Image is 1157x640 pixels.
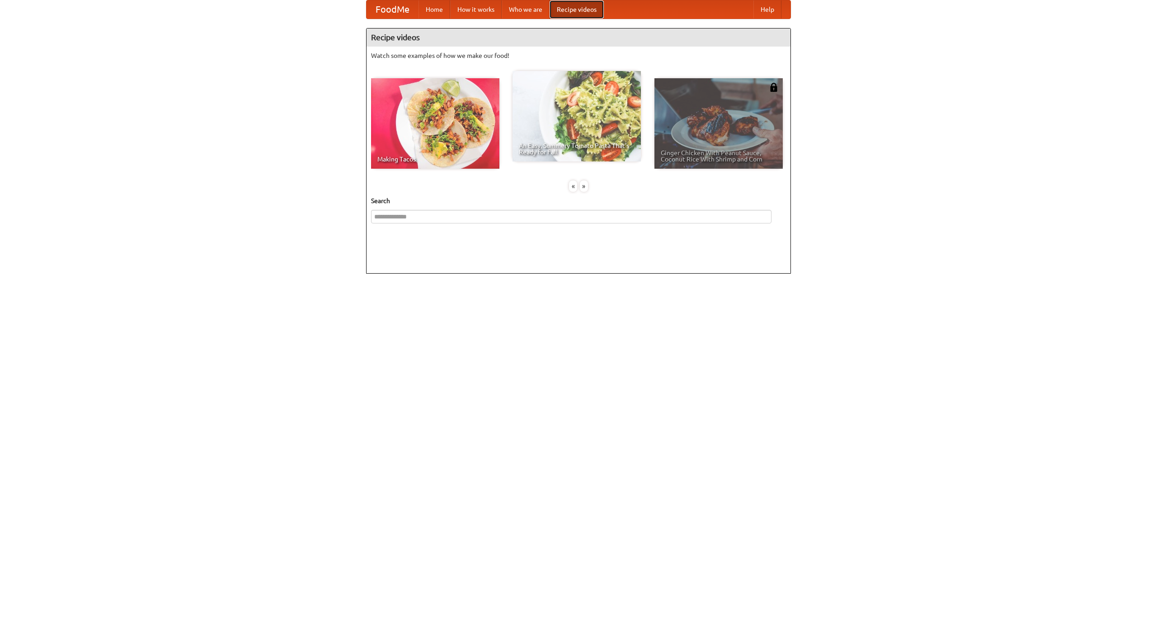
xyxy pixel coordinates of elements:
a: Help [753,0,781,19]
h4: Recipe videos [367,28,790,47]
span: Making Tacos [377,156,493,162]
div: » [580,180,588,192]
a: Home [419,0,450,19]
a: Who we are [502,0,550,19]
a: Recipe videos [550,0,604,19]
a: Making Tacos [371,78,499,169]
a: How it works [450,0,502,19]
h5: Search [371,196,786,205]
a: An Easy, Summery Tomato Pasta That's Ready for Fall [513,71,641,161]
span: An Easy, Summery Tomato Pasta That's Ready for Fall [519,142,635,155]
p: Watch some examples of how we make our food! [371,51,786,60]
div: « [569,180,577,192]
a: FoodMe [367,0,419,19]
img: 483408.png [769,83,778,92]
